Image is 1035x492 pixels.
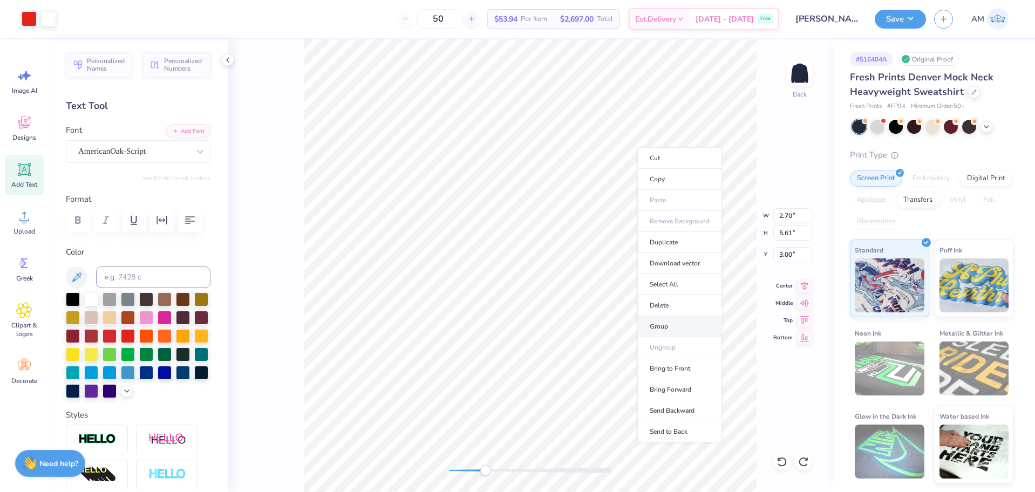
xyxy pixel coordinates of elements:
[850,149,1013,161] div: Print Type
[855,258,924,312] img: Standard
[939,258,1009,312] img: Puff Ink
[637,232,722,253] li: Duplicate
[773,282,793,290] span: Center
[850,102,882,111] span: Fresh Prints
[16,274,33,283] span: Greek
[971,13,984,25] span: AM
[143,52,210,77] button: Personalized Numbers
[939,411,989,422] span: Water based Ink
[960,170,1012,187] div: Digital Print
[417,9,459,29] input: – –
[13,227,35,236] span: Upload
[637,147,722,169] li: Cut
[793,90,807,99] div: Back
[148,433,186,446] img: Shadow
[637,253,722,274] li: Download vector
[11,377,37,385] span: Decorate
[966,8,1013,30] a: AM
[78,466,116,483] img: 3D Illusion
[976,192,1002,208] div: Foil
[773,333,793,342] span: Bottom
[494,13,517,25] span: $53.94
[66,124,82,136] label: Font
[66,193,210,206] label: Format
[939,425,1009,479] img: Water based Ink
[855,341,924,395] img: Neon Ink
[939,327,1003,339] span: Metallic & Glitter Ink
[760,15,771,23] span: Free
[148,468,186,481] img: Negative Space
[898,52,959,66] div: Original Proof
[887,102,905,111] span: # FP94
[78,433,116,446] img: Stroke
[635,13,676,25] span: Est. Delivery
[855,411,916,422] span: Glow in the Dark Ink
[696,13,754,25] span: [DATE] - [DATE]
[773,316,793,325] span: Top
[896,192,939,208] div: Transfers
[143,174,210,182] button: Switch to Greek Letters
[12,86,37,95] span: Image AI
[987,8,1009,30] img: Arvi Mikhail Parcero
[637,421,722,442] li: Send to Back
[855,425,924,479] img: Glow in the Dark Ink
[850,192,893,208] div: Applique
[637,379,722,400] li: Bring Forward
[850,170,902,187] div: Screen Print
[166,124,210,138] button: Add Font
[6,321,42,338] span: Clipart & logos
[66,409,88,421] label: Styles
[560,13,594,25] span: $2,697.00
[637,358,722,379] li: Bring to Front
[521,13,547,25] span: Per Item
[850,214,902,230] div: Rhinestones
[943,192,973,208] div: Vinyl
[911,102,965,111] span: Minimum Order: 50 +
[66,99,210,113] div: Text Tool
[850,52,893,66] div: # 516404A
[66,52,133,77] button: Personalized Names
[637,169,722,190] li: Copy
[939,244,962,256] span: Puff Ink
[597,13,613,25] span: Total
[939,341,1009,395] img: Metallic & Glitter Ink
[789,63,811,84] img: Back
[637,316,722,337] li: Group
[637,274,722,295] li: Select All
[637,295,722,316] li: Delete
[66,246,210,258] label: Color
[855,244,883,256] span: Standard
[87,57,127,72] span: Personalized Names
[855,327,881,339] span: Neon Ink
[480,465,491,476] div: Accessibility label
[39,459,78,469] strong: Need help?
[905,170,957,187] div: Embroidery
[787,8,867,30] input: Untitled Design
[773,299,793,307] span: Middle
[12,133,36,142] span: Designs
[637,400,722,421] li: Send Backward
[850,71,993,98] span: Fresh Prints Denver Mock Neck Heavyweight Sweatshirt
[11,180,37,189] span: Add Text
[164,57,204,72] span: Personalized Numbers
[875,10,926,29] button: Save
[96,266,210,288] input: e.g. 7428 c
